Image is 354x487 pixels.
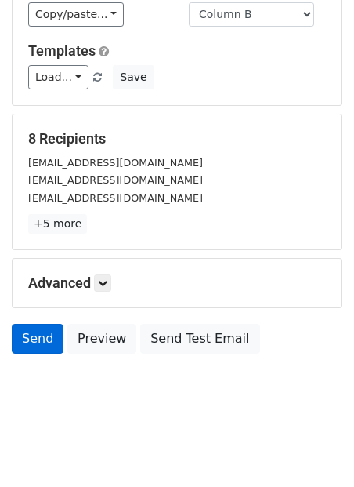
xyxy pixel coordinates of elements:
small: [EMAIL_ADDRESS][DOMAIN_NAME] [28,192,203,204]
a: Preview [67,324,136,354]
a: Copy/paste... [28,2,124,27]
iframe: Chat Widget [276,412,354,487]
a: Send Test Email [140,324,259,354]
small: [EMAIL_ADDRESS][DOMAIN_NAME] [28,174,203,186]
a: +5 more [28,214,87,234]
a: Send [12,324,63,354]
h5: Advanced [28,274,326,292]
a: Load... [28,65,88,89]
h5: 8 Recipients [28,130,326,147]
button: Save [113,65,154,89]
a: Templates [28,42,96,59]
small: [EMAIL_ADDRESS][DOMAIN_NAME] [28,157,203,169]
